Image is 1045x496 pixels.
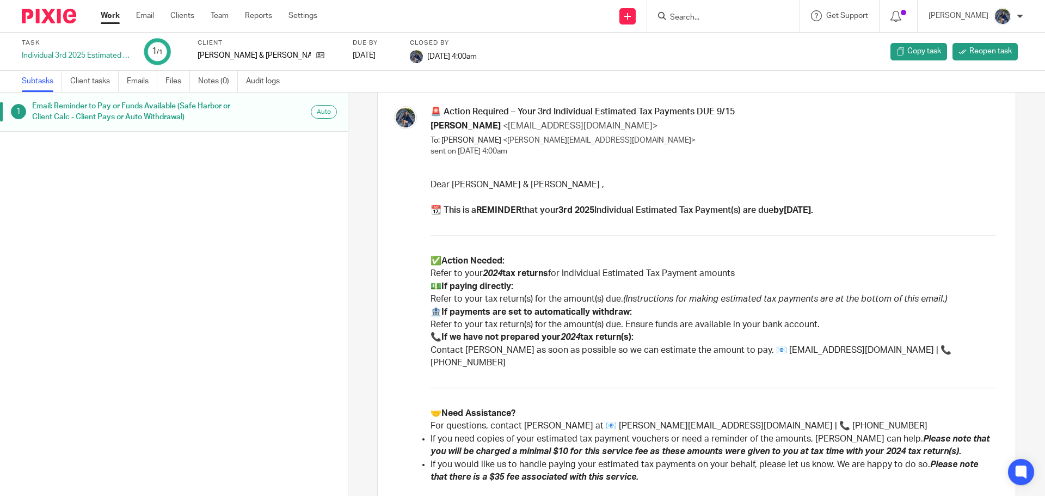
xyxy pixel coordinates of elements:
input: Search [669,13,767,23]
div: Individual 3rd 2025 Estimated Tax Payment - Reminder - 2025 [22,50,131,61]
p: If you would like us to handle paying your estimated tax payments on your behalf, please let us k... [431,458,996,484]
img: 20210918_184149%20(2).jpg [410,50,423,63]
div: [DATE] [353,50,396,61]
label: Task [22,39,131,47]
a: Client tasks [70,71,119,92]
a: Clients [170,10,194,21]
p: Contact [PERSON_NAME] as soon as possible so we can estimate the amount to pay. 📧 [EMAIL_ADDRESS]... [431,344,996,370]
h2: ✅ [431,255,996,267]
a: Reopen task [952,43,1018,60]
span: 2024 [561,333,580,341]
span: 3rd 2025 [558,206,594,215]
a: Notes (0) [198,71,238,92]
img: Pixie [22,9,76,23]
p: 💵 Refer to your tax return(s) for the amount(s) due. [431,280,996,306]
img: 20210918_184149%20(2).jpg [994,8,1011,25]
img: 20210918_184149%20(2).jpg [394,106,417,129]
strong: by [773,206,813,215]
span: 2024 [483,269,502,278]
p: 📞 [431,331,996,344]
span: [PERSON_NAME] [431,121,501,130]
span: [DATE]. [784,206,813,215]
p: If you need copies of your estimated tax payment vouchers or need a reminder of the amounts, [PER... [431,433,996,458]
strong: Action Needed: [441,256,505,265]
strong: tax returns [502,269,548,278]
span: Please note that there is a $35 fee associated with this service. [431,460,978,481]
span: sent on [DATE] 4:00am [431,148,507,155]
a: Email [136,10,154,21]
h3: 🚨 Action Required – Your 3rd Individual Estimated Tax Payments DUE 9/15 [431,106,996,118]
em: (Instructions for making estimated tax payments are at the bottom of this email.) [623,295,947,303]
h1: Email: Reminder to Pay or Funds Available (Safe Harbor or Client Calc - Client Pays or Auto Withd... [32,98,236,126]
p: For questions, contact [PERSON_NAME] at 📧 [PERSON_NAME][EMAIL_ADDRESS][DOMAIN_NAME] | 📞 [PHONE_NU... [431,420,996,432]
label: Due by [353,39,396,47]
span: REMINDER [476,206,521,215]
h2: 📆 This is a that your Individual Estimated Tax Payment(s) are due [431,204,996,217]
a: Work [101,10,120,21]
p: 🏦 [431,306,996,319]
label: Client [198,39,339,47]
div: 1 [152,45,163,58]
p: Refer to your for Individual Estimated Tax Payment amounts [431,267,996,280]
a: Copy task [890,43,947,60]
a: Audit logs [246,71,288,92]
a: Subtasks [22,71,62,92]
p: [PERSON_NAME] & [PERSON_NAME] [198,50,311,61]
a: Settings [288,10,317,21]
strong: If we have not prepared your tax return(s): [441,333,634,341]
span: Reopen task [969,46,1012,57]
a: Team [211,10,229,21]
span: <[PERSON_NAME][EMAIL_ADDRESS][DOMAIN_NAME]> [503,137,696,144]
a: Emails [127,71,157,92]
p: Dear [PERSON_NAME] & [PERSON_NAME] , [431,179,996,191]
strong: If paying directly: [441,282,513,291]
strong: Need Assistance? [441,409,515,418]
small: /1 [157,49,163,55]
div: 1 [11,104,26,119]
p: Refer to your tax return(s) for the amount(s) due. Ensure funds are available in your bank account. [431,319,996,331]
p: [PERSON_NAME] [929,10,988,21]
p: 🤝 [431,407,996,420]
label: Closed by [410,39,477,47]
span: To: [PERSON_NAME] [431,137,501,144]
a: Reports [245,10,272,21]
strong: If payments are set to automatically withdraw: [441,308,632,316]
div: Auto [311,105,337,119]
span: Get Support [826,12,868,20]
a: Files [165,71,190,92]
span: Copy task [907,46,941,57]
span: [DATE] 4:00am [427,52,477,60]
span: <[EMAIL_ADDRESS][DOMAIN_NAME]> [503,121,657,130]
